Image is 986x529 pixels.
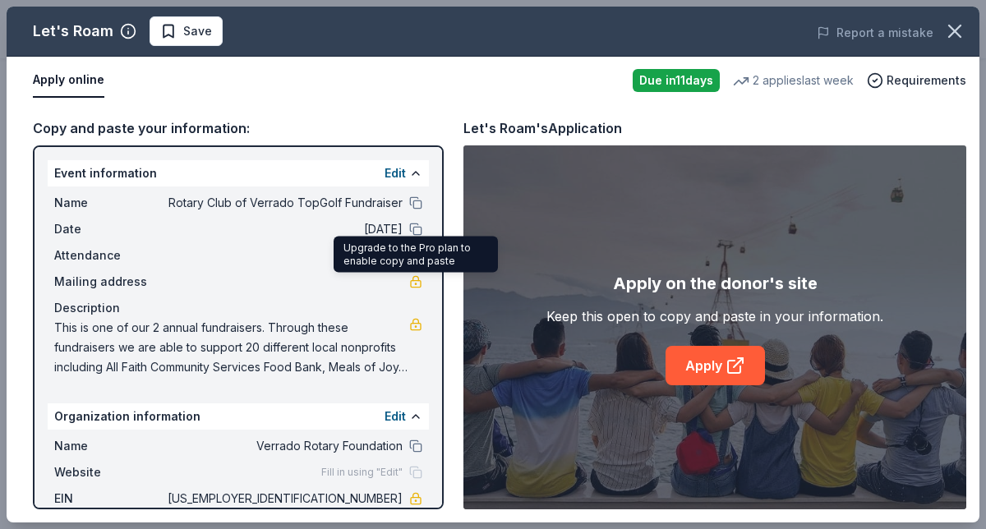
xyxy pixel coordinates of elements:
[48,403,429,430] div: Organization information
[54,298,422,318] div: Description
[733,71,854,90] div: 2 applies last week
[385,163,406,183] button: Edit
[164,219,403,239] span: [DATE]
[164,436,403,456] span: Verrado Rotary Foundation
[334,237,498,273] div: Upgrade to the Pro plan to enable copy and paste
[54,489,164,508] span: EIN
[33,63,104,98] button: Apply online
[150,16,223,46] button: Save
[54,219,164,239] span: Date
[321,466,403,479] span: Fill in using "Edit"
[48,160,429,186] div: Event information
[817,23,933,43] button: Report a mistake
[54,246,164,265] span: Attendance
[54,193,164,213] span: Name
[887,71,966,90] span: Requirements
[633,69,720,92] div: Due in 11 days
[385,407,406,426] button: Edit
[164,489,403,508] span: [US_EMPLOYER_IDENTIFICATION_NUMBER]
[164,193,403,213] span: Rotary Club of Verrado TopGolf Fundraiser
[54,318,409,377] span: This is one of our 2 annual fundraisers. Through these fundraisers we are able to support 20 diff...
[183,21,212,41] span: Save
[54,436,164,456] span: Name
[54,462,164,482] span: Website
[867,71,966,90] button: Requirements
[666,346,765,385] a: Apply
[613,270,818,297] div: Apply on the donor's site
[546,306,883,326] div: Keep this open to copy and paste in your information.
[33,117,444,139] div: Copy and paste your information:
[164,246,403,265] span: 200
[54,272,164,292] span: Mailing address
[33,18,113,44] div: Let's Roam
[463,117,622,139] div: Let's Roam's Application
